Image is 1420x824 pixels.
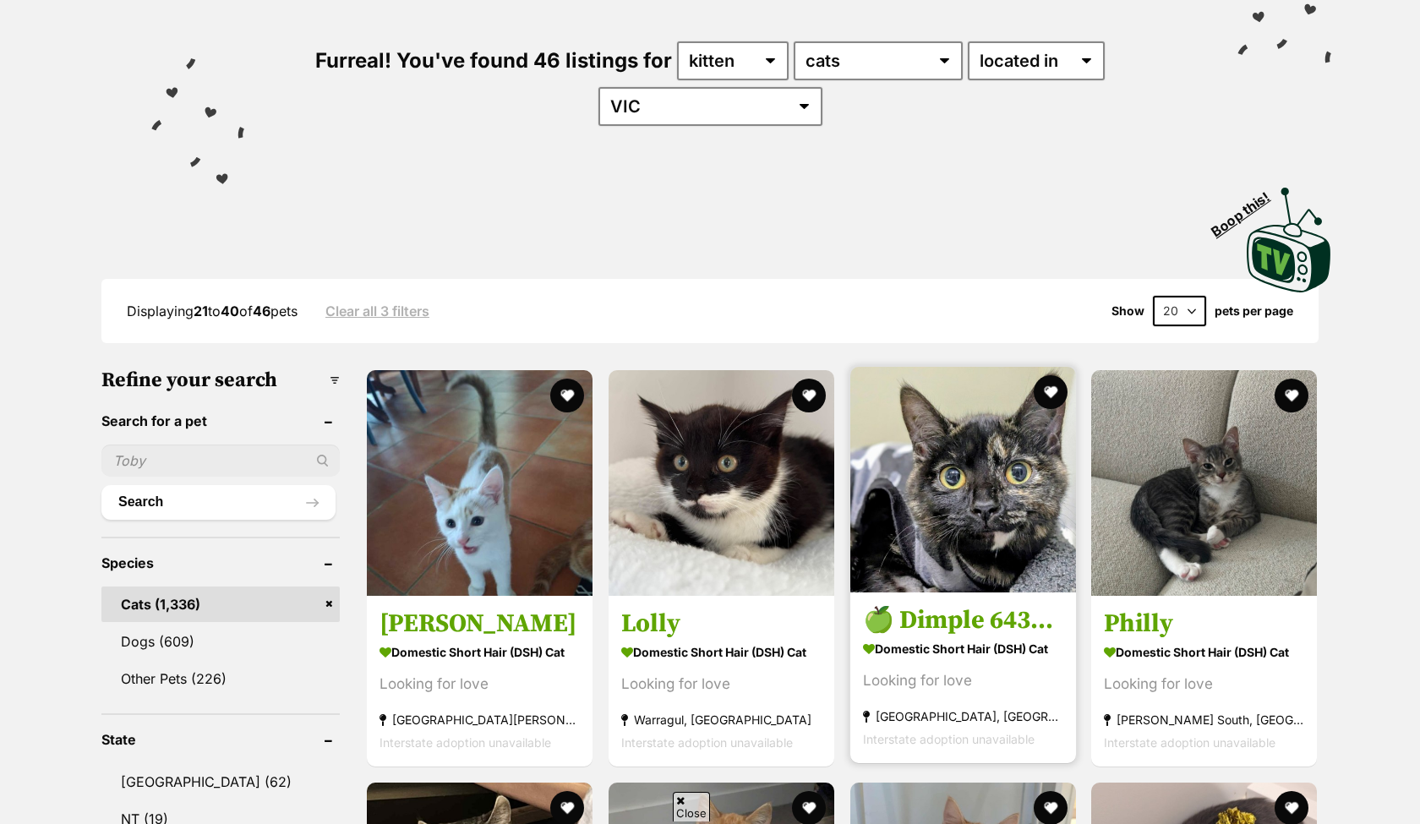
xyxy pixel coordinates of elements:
[621,608,822,640] h3: Lolly
[101,485,336,519] button: Search
[1104,708,1304,731] strong: [PERSON_NAME] South, [GEOGRAPHIC_DATA]
[609,370,834,596] img: Lolly - Domestic Short Hair (DSH) Cat
[315,48,672,73] span: Furreal! You've found 46 listings for
[863,636,1063,661] strong: Domestic Short Hair (DSH) Cat
[367,370,593,596] img: Tom - Domestic Short Hair (DSH) Cat
[1275,379,1308,412] button: favourite
[101,555,340,570] header: Species
[621,735,793,750] span: Interstate adoption unavailable
[253,303,270,319] strong: 46
[1111,304,1144,318] span: Show
[1104,735,1275,750] span: Interstate adoption unavailable
[1209,178,1286,239] span: Boop this!
[101,624,340,659] a: Dogs (609)
[101,661,340,696] a: Other Pets (226)
[863,669,1063,692] div: Looking for love
[673,792,710,821] span: Close
[1104,640,1304,664] strong: Domestic Short Hair (DSH) Cat
[1247,188,1331,292] img: PetRescue TV logo
[609,595,834,767] a: Lolly Domestic Short Hair (DSH) Cat Looking for love Warragul, [GEOGRAPHIC_DATA] Interstate adopt...
[850,367,1076,592] img: 🍏 Dimple 6431 🍏 - Domestic Short Hair (DSH) Cat
[1033,375,1067,409] button: favourite
[367,595,593,767] a: [PERSON_NAME] Domestic Short Hair (DSH) Cat Looking for love [GEOGRAPHIC_DATA][PERSON_NAME][GEOGR...
[1091,595,1317,767] a: Philly Domestic Short Hair (DSH) Cat Looking for love [PERSON_NAME] South, [GEOGRAPHIC_DATA] Inte...
[621,673,822,696] div: Looking for love
[621,640,822,664] strong: Domestic Short Hair (DSH) Cat
[380,735,551,750] span: Interstate adoption unavailable
[194,303,208,319] strong: 21
[863,604,1063,636] h3: 🍏 Dimple 6431 🍏
[101,764,340,799] a: [GEOGRAPHIC_DATA] (62)
[850,592,1076,763] a: 🍏 Dimple 6431 🍏 Domestic Short Hair (DSH) Cat Looking for love [GEOGRAPHIC_DATA], [GEOGRAPHIC_DAT...
[325,303,429,319] a: Clear all 3 filters
[101,445,340,477] input: Toby
[380,640,580,664] strong: Domestic Short Hair (DSH) Cat
[101,413,340,428] header: Search for a pet
[380,608,580,640] h3: [PERSON_NAME]
[550,379,584,412] button: favourite
[101,587,340,622] a: Cats (1,336)
[1104,608,1304,640] h3: Philly
[863,705,1063,728] strong: [GEOGRAPHIC_DATA], [GEOGRAPHIC_DATA]
[101,732,340,747] header: State
[221,303,239,319] strong: 40
[863,732,1035,746] span: Interstate adoption unavailable
[380,708,580,731] strong: [GEOGRAPHIC_DATA][PERSON_NAME][GEOGRAPHIC_DATA]
[1247,172,1331,296] a: Boop this!
[127,303,298,319] span: Displaying to of pets
[1104,673,1304,696] div: Looking for love
[380,673,580,696] div: Looking for love
[792,379,826,412] button: favourite
[621,708,822,731] strong: Warragul, [GEOGRAPHIC_DATA]
[1091,370,1317,596] img: Philly - Domestic Short Hair (DSH) Cat
[1215,304,1293,318] label: pets per page
[101,368,340,392] h3: Refine your search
